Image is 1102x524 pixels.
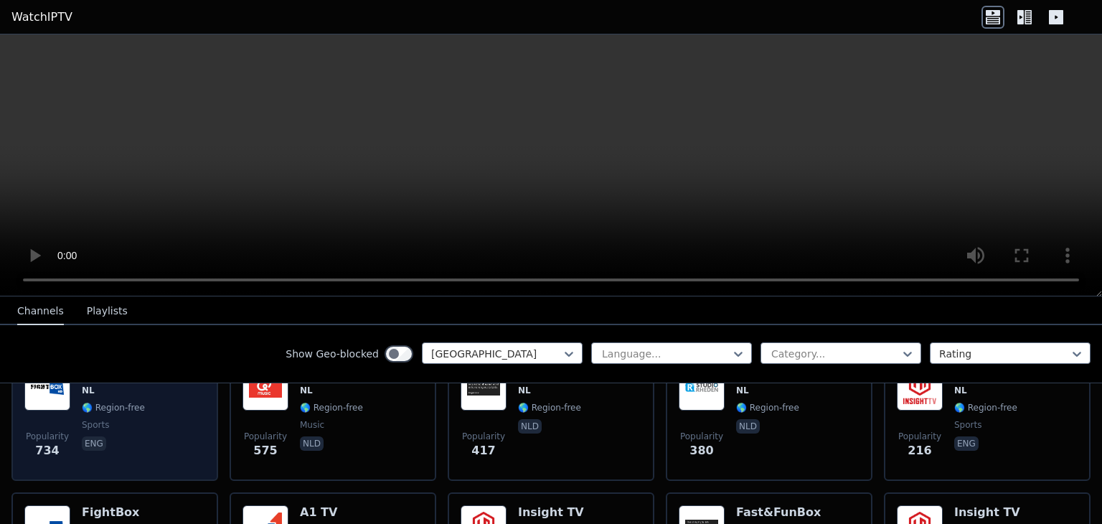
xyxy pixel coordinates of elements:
h6: Insight TV [954,505,1020,520]
p: eng [82,436,106,451]
span: NL [82,385,95,396]
img: FightBox [24,365,70,411]
p: nld [736,419,760,434]
img: Insight TV [897,365,943,411]
span: 🌎 Region-free [300,402,363,413]
p: nld [300,436,324,451]
span: Popularity [26,431,69,442]
a: WatchIPTV [11,9,72,26]
h6: A1 TV [300,505,363,520]
span: 734 [35,442,59,459]
span: 🌎 Region-free [82,402,145,413]
button: Playlists [87,298,128,325]
span: 🌎 Region-free [518,402,581,413]
span: Popularity [244,431,287,442]
span: 🌎 Region-free [736,402,799,413]
span: NL [954,385,967,396]
span: 216 [908,442,931,459]
span: music [300,419,324,431]
h6: FightBox [82,505,145,520]
span: Popularity [462,431,505,442]
span: 417 [471,442,495,459]
button: Channels [17,298,64,325]
span: NL [300,385,313,396]
h6: Insight TV [518,505,584,520]
span: 575 [253,442,277,459]
label: Show Geo-blocked [286,347,379,361]
span: sports [82,419,109,431]
span: Popularity [898,431,941,442]
p: eng [954,436,979,451]
span: 🌎 Region-free [954,402,1017,413]
img: Radio 538 [461,365,507,411]
span: 380 [689,442,713,459]
span: sports [954,419,981,431]
img: Studio Rheden [679,365,725,411]
img: Qmusic [242,365,288,411]
h6: Fast&FunBox [736,505,821,520]
span: Popularity [680,431,723,442]
span: NL [518,385,531,396]
p: nld [518,419,542,434]
span: NL [736,385,749,396]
